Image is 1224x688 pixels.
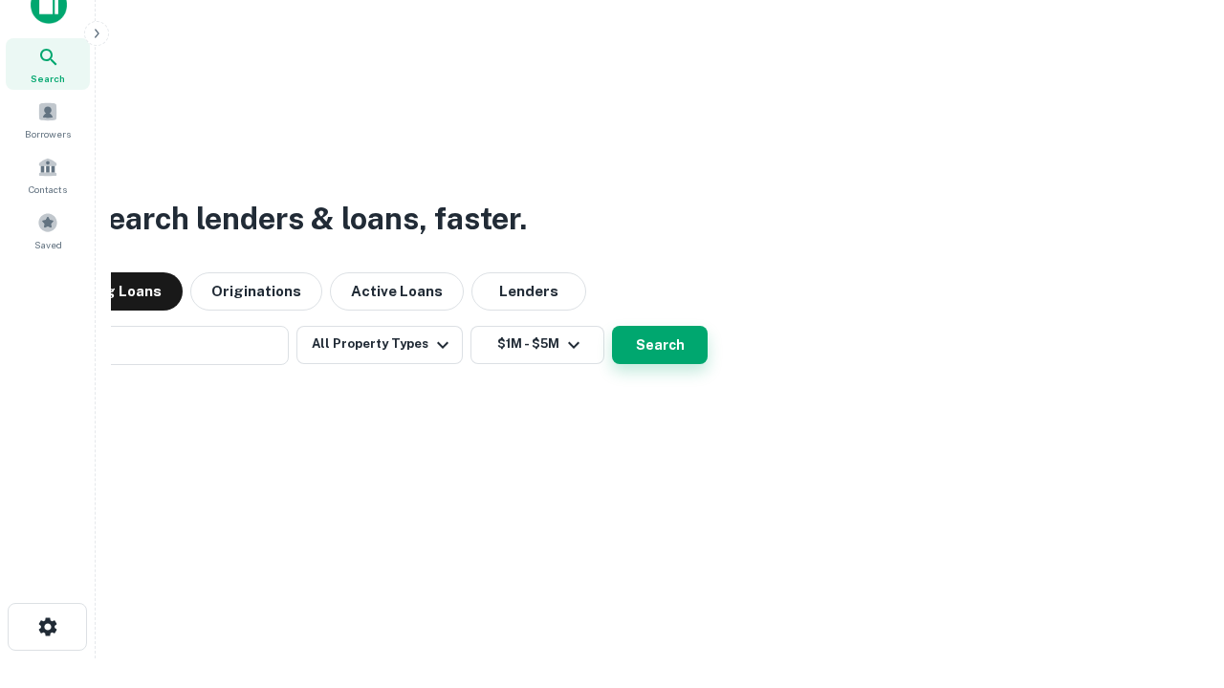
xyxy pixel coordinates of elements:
[190,272,322,311] button: Originations
[6,149,90,201] a: Contacts
[330,272,464,311] button: Active Loans
[612,326,708,364] button: Search
[6,204,90,256] a: Saved
[34,237,62,252] span: Saved
[1128,535,1224,627] iframe: Chat Widget
[471,272,586,311] button: Lenders
[31,71,65,86] span: Search
[296,326,463,364] button: All Property Types
[29,182,67,197] span: Contacts
[6,38,90,90] a: Search
[470,326,604,364] button: $1M - $5M
[6,94,90,145] a: Borrowers
[87,196,527,242] h3: Search lenders & loans, faster.
[25,126,71,141] span: Borrowers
